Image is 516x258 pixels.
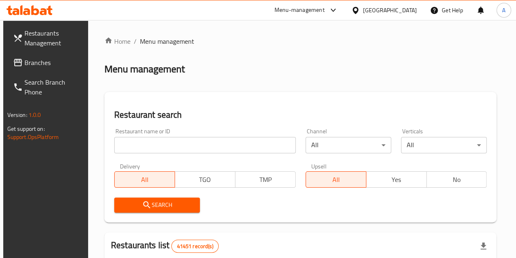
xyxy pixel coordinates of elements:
a: Home [104,36,131,46]
button: No [426,171,487,188]
span: 1.0.0 [29,110,41,120]
div: Export file [474,236,493,256]
div: All [401,137,487,153]
h2: Menu management [104,63,185,76]
label: Delivery [120,163,140,169]
span: Menu management [140,36,194,46]
span: A [502,6,505,15]
nav: breadcrumb [104,36,497,46]
label: Upsell [311,163,326,169]
button: Yes [366,171,427,188]
span: Yes [370,174,423,186]
span: Version: [7,110,27,120]
button: TGO [175,171,235,188]
span: TGO [178,174,232,186]
button: Search [114,197,200,213]
a: Search Branch Phone [7,72,89,102]
span: Get support on: [7,123,45,134]
h2: Restaurant search [114,109,487,121]
span: TMP [239,174,292,186]
a: Branches [7,53,89,72]
span: Restaurants Management [24,28,83,48]
a: Support.OpsPlatform [7,132,59,142]
span: All [118,174,172,186]
span: All [309,174,363,186]
div: All [306,137,391,153]
button: All [306,171,366,188]
div: Menu-management [275,5,325,15]
input: Search for restaurant name or ID.. [114,137,296,153]
span: Branches [24,58,83,67]
div: [GEOGRAPHIC_DATA] [363,6,417,15]
span: Search [121,200,193,210]
span: 41451 record(s) [172,242,218,250]
button: All [114,171,175,188]
a: Restaurants Management [7,23,89,53]
button: TMP [235,171,296,188]
li: / [134,36,137,46]
span: No [430,174,484,186]
h2: Restaurants list [111,239,219,253]
div: Total records count [171,240,218,253]
span: Search Branch Phone [24,77,83,97]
